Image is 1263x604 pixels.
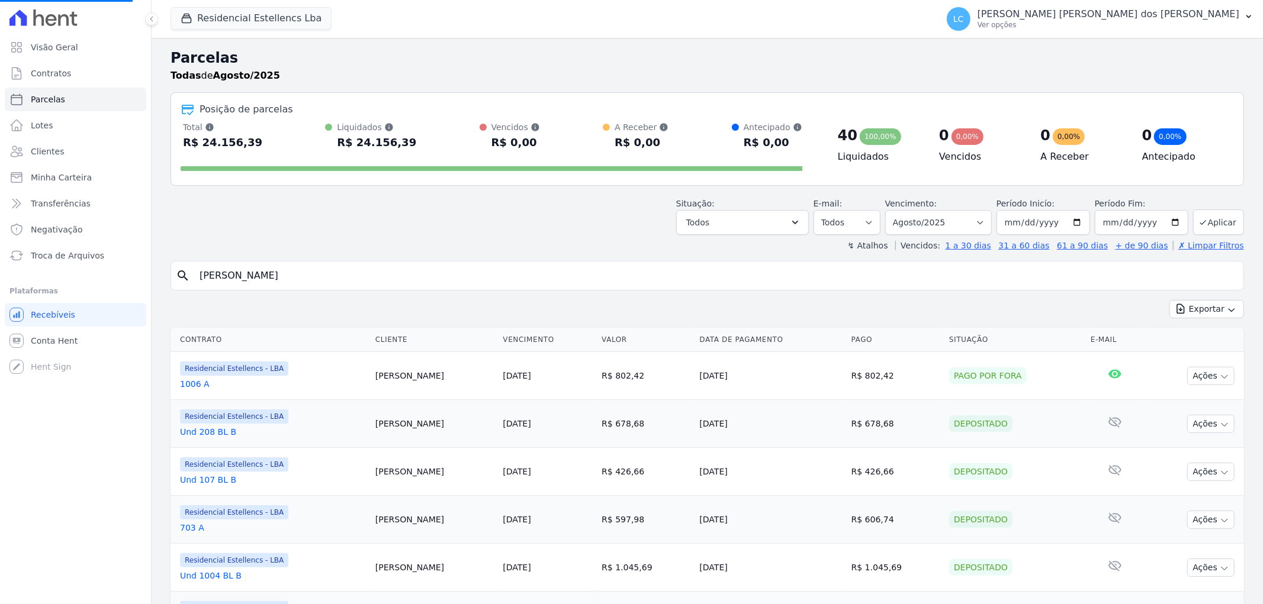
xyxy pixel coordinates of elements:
td: R$ 802,42 [597,352,695,400]
p: de [171,69,280,83]
span: Minha Carteira [31,172,92,183]
a: Conta Hent [5,329,146,353]
h2: Parcelas [171,47,1244,69]
strong: Agosto/2025 [213,70,280,81]
div: R$ 24.156,39 [337,133,416,152]
div: 0 [939,126,949,145]
th: Vencimento [498,328,597,352]
div: 0,00% [1053,128,1085,145]
td: [PERSON_NAME] [371,544,499,592]
div: Posição de parcelas [200,102,293,117]
td: R$ 426,66 [847,448,944,496]
button: Ações [1187,463,1235,481]
td: [DATE] [695,544,847,592]
a: [DATE] [503,371,531,380]
span: Residencial Estellencs - LBA [180,361,288,376]
p: Ver opções [978,20,1239,30]
span: Residencial Estellencs - LBA [180,505,288,519]
label: E-mail: [814,199,843,208]
div: Total [183,121,262,133]
a: Lotes [5,114,146,137]
a: 1 a 30 dias [946,241,991,250]
a: 703 A [180,522,366,534]
a: Transferências [5,192,146,215]
td: R$ 606,74 [847,496,944,544]
th: E-mail [1086,328,1144,352]
a: 1006 A [180,378,366,390]
a: Und 107 BL B [180,474,366,486]
a: ✗ Limpar Filtros [1173,241,1244,250]
button: Exportar [1169,300,1244,318]
span: Residencial Estellencs - LBA [180,553,288,567]
span: Lotes [31,119,53,131]
a: Und 1004 BL B [180,570,366,582]
div: 0 [1040,126,1050,145]
label: Período Inicío: [997,199,1055,208]
th: Contrato [171,328,371,352]
button: Ações [1187,415,1235,433]
a: 61 a 90 dias [1057,241,1108,250]
button: Aplicar [1193,209,1244,235]
td: [PERSON_NAME] [371,352,499,400]
td: [PERSON_NAME] [371,400,499,448]
p: [PERSON_NAME] [PERSON_NAME] dos [PERSON_NAME] [978,8,1239,20]
td: R$ 597,98 [597,496,695,544]
span: Negativação [31,224,83,235]
label: Período Fim: [1095,198,1188,210]
td: R$ 1.045,69 [847,544,944,592]
span: Clientes [31,146,64,157]
a: Troca de Arquivos [5,244,146,267]
strong: Todas [171,70,201,81]
td: [DATE] [695,400,847,448]
div: 100,00% [860,128,901,145]
span: Todos [686,215,709,230]
a: + de 90 dias [1116,241,1168,250]
button: LC [PERSON_NAME] [PERSON_NAME] dos [PERSON_NAME] Ver opções [937,2,1263,35]
a: Visão Geral [5,35,146,59]
span: Visão Geral [31,41,78,53]
div: 0,00% [952,128,984,145]
span: Transferências [31,198,91,209]
span: LC [953,15,964,23]
a: Recebíveis [5,303,146,327]
div: Depositado [949,559,1013,576]
span: Conta Hent [31,335,78,347]
td: R$ 678,68 [847,400,944,448]
a: Minha Carteira [5,166,146,189]
span: Residencial Estellencs - LBA [180,409,288,424]
td: R$ 678,68 [597,400,695,448]
div: Antecipado [744,121,802,133]
td: [DATE] [695,448,847,496]
a: 31 a 60 dias [998,241,1049,250]
h4: Vencidos [939,150,1021,164]
div: Vencidos [491,121,540,133]
label: Vencimento: [885,199,937,208]
span: Parcelas [31,93,65,105]
h4: Liquidados [838,150,920,164]
div: R$ 24.156,39 [183,133,262,152]
td: R$ 426,66 [597,448,695,496]
td: [PERSON_NAME] [371,496,499,544]
a: Und 208 BL B [180,426,366,438]
div: Depositado [949,463,1013,480]
div: Depositado [949,415,1013,432]
div: Depositado [949,511,1013,528]
td: R$ 802,42 [847,352,944,400]
div: R$ 0,00 [615,133,669,152]
h4: A Receber [1040,150,1123,164]
div: R$ 0,00 [744,133,802,152]
td: [DATE] [695,352,847,400]
th: Pago [847,328,944,352]
th: Data de Pagamento [695,328,847,352]
span: Contratos [31,67,71,79]
a: [DATE] [503,467,531,476]
th: Cliente [371,328,499,352]
span: Troca de Arquivos [31,250,104,261]
div: 40 [838,126,857,145]
div: 0,00% [1154,128,1186,145]
td: [PERSON_NAME] [371,448,499,496]
th: Valor [597,328,695,352]
button: Ações [1187,511,1235,529]
div: A Receber [615,121,669,133]
a: [DATE] [503,563,531,572]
